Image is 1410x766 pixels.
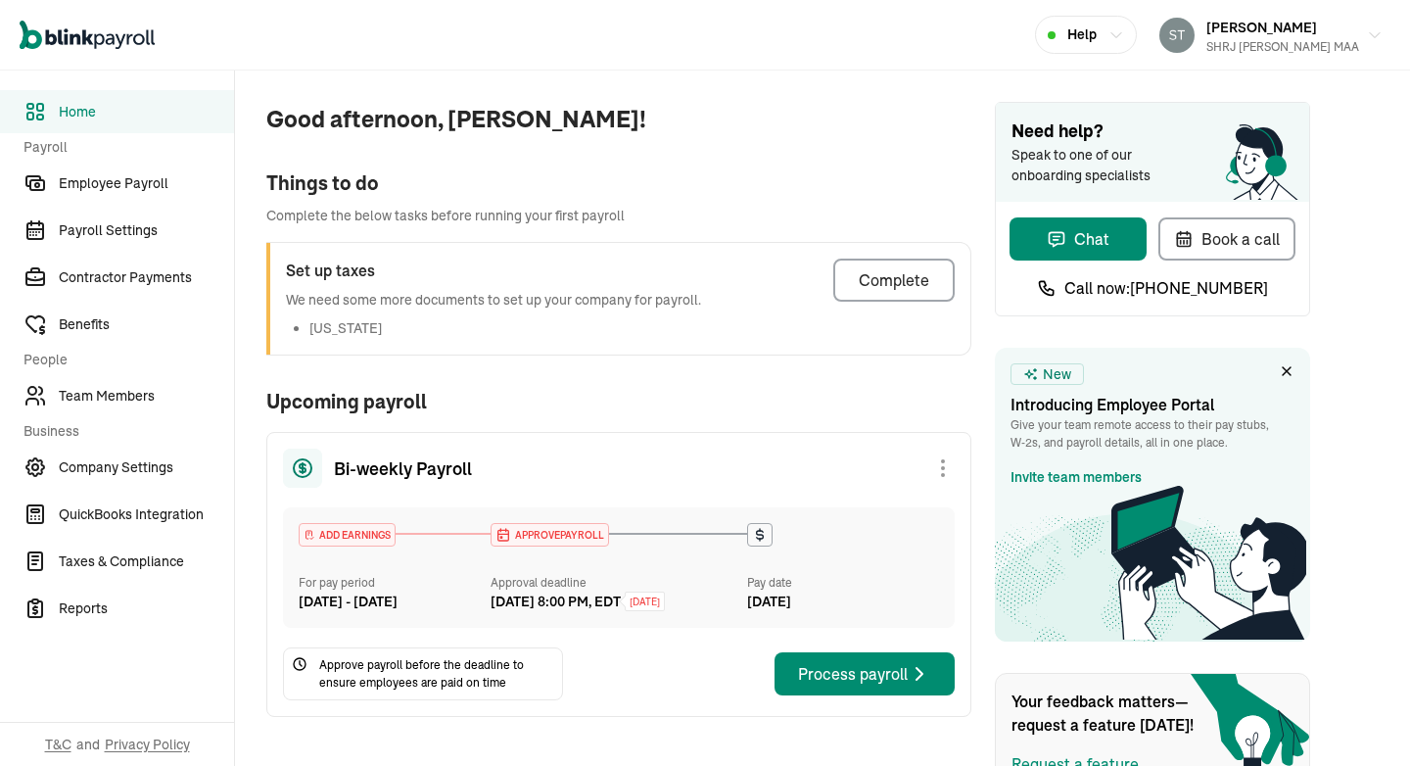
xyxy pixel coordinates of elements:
[59,457,234,478] span: Company Settings
[1064,276,1268,300] span: Call now: [PHONE_NUMBER]
[20,7,155,64] nav: Global
[59,504,234,525] span: QuickBooks Integration
[334,455,472,482] span: Bi-weekly Payroll
[491,592,621,612] div: [DATE] 8:00 PM, EDT
[59,598,234,619] span: Reports
[299,592,491,612] div: [DATE] - [DATE]
[1010,467,1142,488] a: Invite team members
[59,267,234,288] span: Contractor Payments
[775,652,955,695] button: Process payroll
[1174,227,1280,251] div: Book a call
[1206,38,1359,56] div: SHRJ [PERSON_NAME] MAA
[286,259,701,282] h3: Set up taxes
[1158,217,1295,261] button: Book a call
[1011,119,1293,145] span: Need help?
[511,528,604,543] span: APPROVE PAYROLL
[1010,393,1294,416] h3: Introducing Employee Portal
[1011,690,1207,737] span: Your feedback matters—request a feature [DATE]!
[1035,16,1137,54] button: Help
[747,592,939,612] div: [DATE]
[309,318,701,339] li: [US_STATE]
[286,290,701,311] p: We need some more documents to set up your company for payroll.
[1067,24,1097,45] span: Help
[319,656,554,692] span: Approve payroll before the deadline to ensure employees are paid on time
[105,735,190,754] span: Privacy Policy
[833,259,955,302] button: Complete
[630,595,660,609] span: [DATE]
[491,574,739,592] div: Approval deadline
[1011,145,1178,186] span: Speak to one of our onboarding specialists
[859,268,929,292] div: Complete
[266,387,971,416] span: Upcoming payroll
[1043,364,1071,385] span: New
[300,524,395,546] div: ADD EARNINGS
[23,421,222,442] span: Business
[23,350,222,370] span: People
[1010,416,1294,452] p: Give your team remote access to their pay stubs, W‑2s, and payroll details, all in one place.
[59,173,234,194] span: Employee Payroll
[59,386,234,407] span: Team Members
[1074,554,1410,766] iframe: Chat Widget
[59,220,234,241] span: Payroll Settings
[59,551,234,572] span: Taxes & Compliance
[266,102,971,137] span: Good afternoon, [PERSON_NAME]!
[45,735,71,754] span: T&C
[23,137,222,158] span: Payroll
[299,574,491,592] div: For pay period
[59,314,234,335] span: Benefits
[1206,19,1317,36] span: [PERSON_NAME]
[747,574,939,592] div: Pay date
[266,168,971,198] div: Things to do
[798,662,931,686] div: Process payroll
[59,102,234,122] span: Home
[1151,11,1390,60] button: [PERSON_NAME]SHRJ [PERSON_NAME] MAA
[1010,217,1147,261] button: Chat
[1047,227,1109,251] div: Chat
[266,206,971,226] span: Complete the below tasks before running your first payroll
